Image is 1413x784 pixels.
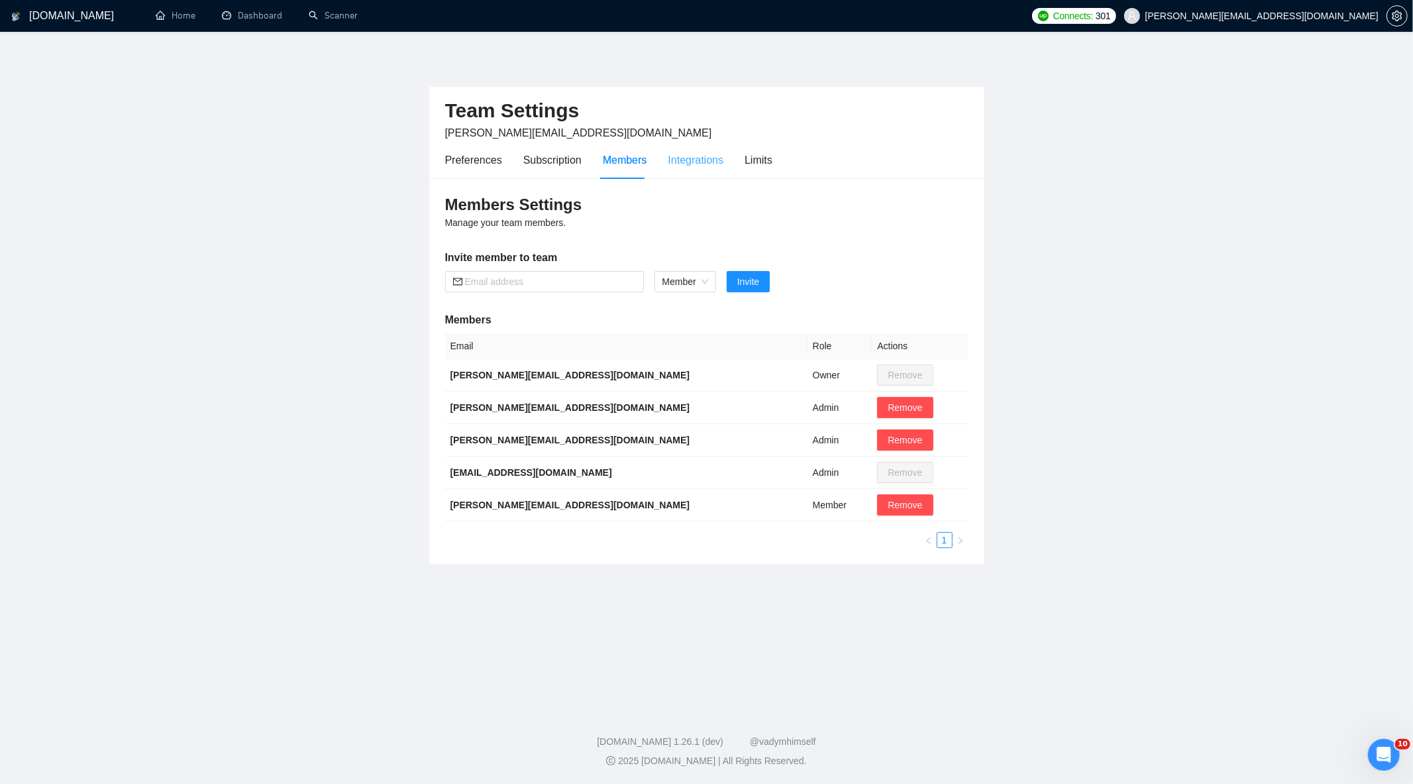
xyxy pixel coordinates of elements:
th: Role [808,333,872,359]
a: [DOMAIN_NAME] 1.26.1 (dev) [597,736,723,747]
div: Limits [745,152,772,168]
img: upwork-logo.png [1038,11,1049,21]
a: 1 [937,533,952,547]
div: Integrations [668,152,724,168]
button: left [921,532,937,548]
span: user [1127,11,1137,21]
b: [EMAIL_ADDRESS][DOMAIN_NAME] [450,467,612,478]
td: Admin [808,457,872,489]
a: searchScanner [309,10,358,21]
img: logo [11,6,21,27]
a: @vadymhimself [750,736,816,747]
input: Email address [465,274,636,289]
span: Member [662,272,708,292]
a: homeHome [156,10,195,21]
li: 1 [937,532,953,548]
td: Admin [808,392,872,424]
b: [PERSON_NAME][EMAIL_ADDRESS][DOMAIN_NAME] [450,402,690,413]
h3: Members Settings [445,194,968,215]
td: Member [808,489,872,522]
iframe: Intercom live chat [1368,739,1400,771]
li: Next Page [953,532,968,548]
div: Preferences [445,152,502,168]
b: [PERSON_NAME][EMAIL_ADDRESS][DOMAIN_NAME] [450,500,690,510]
span: setting [1387,11,1407,21]
h5: Invite member to team [445,250,968,266]
li: Previous Page [921,532,937,548]
button: Invite [727,271,770,292]
button: Remove [877,429,933,451]
span: Manage your team members. [445,217,566,228]
span: mail [453,277,462,286]
td: Owner [808,359,872,392]
button: Remove [877,494,933,516]
span: Connects: [1053,9,1093,23]
span: right [957,537,965,545]
span: Remove [888,498,922,512]
span: Remove [888,433,922,447]
h2: Team Settings [445,97,968,125]
span: copyright [606,756,615,765]
span: 301 [1096,9,1110,23]
a: dashboardDashboard [222,10,282,21]
td: Admin [808,424,872,457]
span: left [925,537,933,545]
div: Subscription [523,152,582,168]
th: Actions [872,333,968,359]
button: Remove [877,397,933,418]
div: 2025 [DOMAIN_NAME] | All Rights Reserved. [11,754,1402,768]
a: setting [1387,11,1408,21]
span: Invite [737,274,759,289]
div: Members [603,152,647,168]
h5: Members [445,312,968,328]
span: Remove [888,400,922,415]
button: right [953,532,968,548]
b: [PERSON_NAME][EMAIL_ADDRESS][DOMAIN_NAME] [450,370,690,380]
b: [PERSON_NAME][EMAIL_ADDRESS][DOMAIN_NAME] [450,435,690,445]
button: setting [1387,5,1408,27]
span: [PERSON_NAME][EMAIL_ADDRESS][DOMAIN_NAME] [445,127,712,139]
th: Email [445,333,808,359]
span: 10 [1395,739,1410,750]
